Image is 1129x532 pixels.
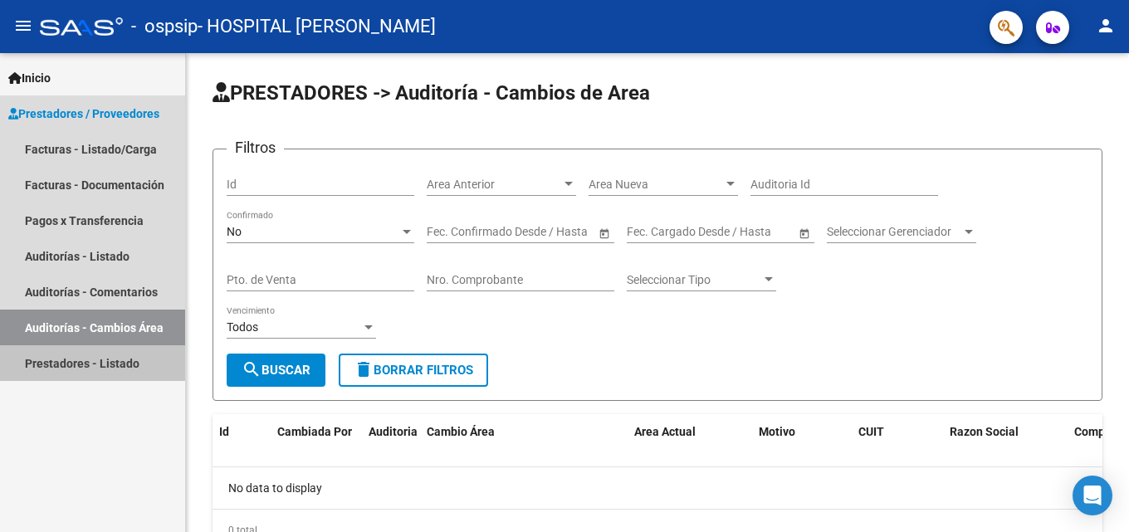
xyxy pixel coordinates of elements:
button: Buscar [227,354,325,387]
span: No [227,225,242,238]
span: Area Actual [634,425,696,438]
datatable-header-cell: Area Actual [628,414,752,487]
mat-icon: search [242,359,261,379]
datatable-header-cell: Cambio Área [420,414,628,487]
span: - HOSPITAL [PERSON_NAME] [198,8,436,45]
span: Seleccionar Gerenciador [827,225,961,239]
span: Prestadores / Proveedores [8,105,159,123]
datatable-header-cell: Cambiada Por [271,414,362,487]
span: PRESTADORES -> Auditoría - Cambios de Area [213,81,650,105]
mat-icon: menu [13,16,33,36]
span: Area Nueva [589,178,723,192]
input: Fecha fin [701,225,783,239]
input: Fecha inicio [427,225,487,239]
span: Borrar Filtros [354,363,473,378]
span: - ospsip [131,8,198,45]
span: CUIT [858,425,884,438]
datatable-header-cell: CUIT [852,414,943,487]
span: Todos [227,320,258,334]
span: Buscar [242,363,310,378]
span: Id [219,425,229,438]
span: Cambiada Por [277,425,352,438]
datatable-header-cell: Auditoria [362,414,420,487]
span: Razon Social [950,425,1019,438]
span: Cambio Área [427,425,495,438]
datatable-header-cell: Motivo [752,414,852,487]
mat-icon: person [1096,16,1116,36]
span: Area Anterior [427,178,561,192]
input: Fecha fin [501,225,583,239]
button: Borrar Filtros [339,354,488,387]
div: No data to display [213,467,1102,509]
datatable-header-cell: Id [213,414,271,487]
span: Seleccionar Tipo [627,273,761,287]
mat-icon: delete [354,359,374,379]
span: Auditoria [369,425,418,438]
button: Open calendar [795,224,813,242]
input: Fecha inicio [627,225,687,239]
span: Motivo [759,425,795,438]
button: Open calendar [595,224,613,242]
h3: Filtros [227,136,284,159]
span: Inicio [8,69,51,87]
datatable-header-cell: Razon Social [943,414,1068,487]
div: Open Intercom Messenger [1073,476,1112,515]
